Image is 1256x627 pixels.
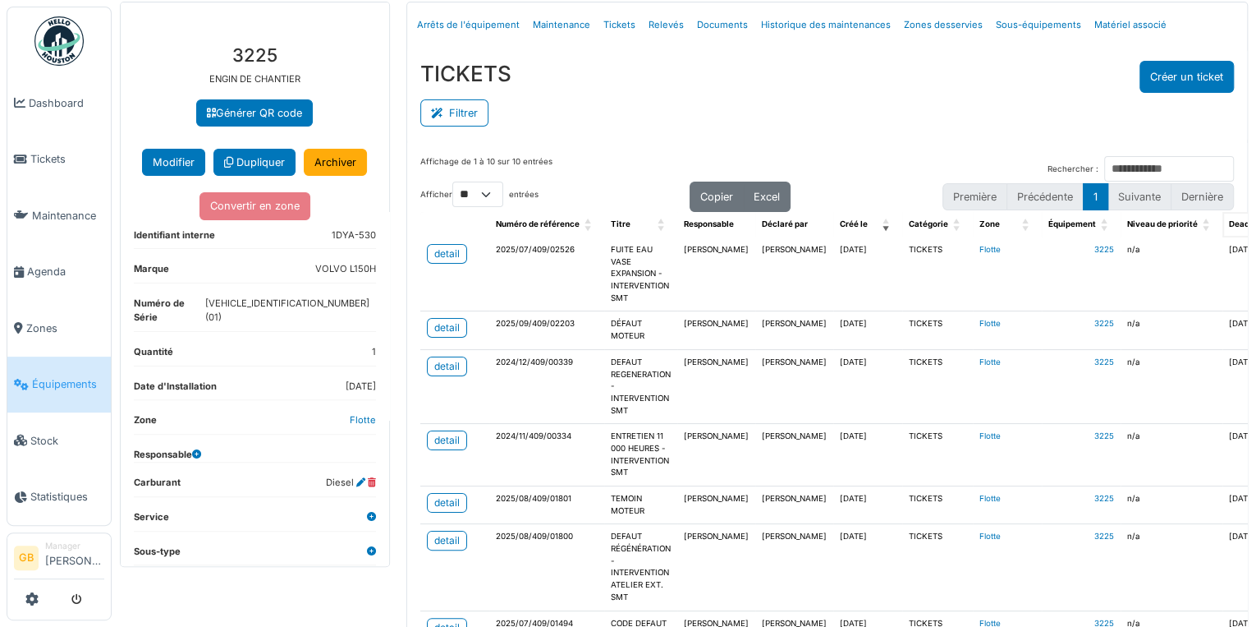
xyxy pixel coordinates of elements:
[1127,219,1198,228] span: Niveau de priorité
[142,149,205,176] button: Modifier
[979,494,1001,503] a: Flotte
[902,486,973,524] td: TICKETS
[434,320,460,335] div: detail
[420,182,539,207] label: Afficher entrées
[902,237,973,311] td: TICKETS
[45,540,104,552] div: Manager
[7,413,111,469] a: Stock
[833,237,902,311] td: [DATE]
[489,311,604,349] td: 2025/09/409/02203
[134,510,169,531] dt: Service
[1094,494,1114,503] a: 3225
[134,413,157,434] dt: Zone
[1048,219,1096,228] span: Équipement
[526,6,597,44] a: Maintenance
[684,219,734,228] span: Responsable
[496,219,580,228] span: Numéro de référence
[452,182,503,207] select: Afficherentrées
[350,414,376,426] a: Flotte
[1121,237,1222,311] td: n/a
[677,237,755,311] td: [PERSON_NAME]
[304,149,367,176] a: Archiver
[597,6,642,44] a: Tickets
[755,237,833,311] td: [PERSON_NAME]
[45,540,104,575] li: [PERSON_NAME]
[134,345,173,366] dt: Quantité
[942,183,1234,210] nav: pagination
[979,219,1000,228] span: Zone
[833,486,902,524] td: [DATE]
[1121,486,1222,524] td: n/a
[700,191,733,203] span: Copier
[7,357,111,413] a: Équipements
[420,61,511,86] h3: TICKETS
[1047,164,1098,176] label: Rechercher :
[1083,183,1108,210] button: 1
[833,524,902,611] td: [DATE]
[762,219,808,228] span: Déclaré par
[833,311,902,349] td: [DATE]
[1088,6,1173,44] a: Matériel associé
[1139,61,1234,93] button: Créer un ticket
[7,244,111,301] a: Agenda
[134,545,181,565] dt: Sous-type
[642,6,690,44] a: Relevés
[1203,212,1212,237] span: Niveau de priorité: Activate to sort
[1121,311,1222,349] td: n/a
[134,228,215,249] dt: Identifiant interne
[1094,431,1114,440] a: 3225
[315,262,376,276] dd: VOLVO L150H
[30,151,104,167] span: Tickets
[489,237,604,311] td: 2025/07/409/02526
[690,182,744,212] button: Copier
[420,156,552,182] div: Affichage de 1 à 10 sur 10 entrées
[754,191,780,203] span: Excel
[434,247,460,261] div: detail
[902,349,973,423] td: TICKETS
[611,219,630,228] span: Titre
[434,496,460,510] div: detail
[989,6,1088,44] a: Sous-équipements
[882,212,892,237] span: Créé le: Activate to remove sorting
[27,264,104,279] span: Agenda
[420,99,488,127] button: Filtrer
[326,476,376,490] dd: Diesel
[604,349,677,423] td: DEFAUT REGENERATION - INTERVENTION SMT
[332,228,376,242] dd: 1DYA-530
[1094,357,1114,367] a: 3225
[604,486,677,524] td: TEMOIN MOTEUR
[346,380,376,394] dd: [DATE]
[434,359,460,374] div: detail
[134,380,217,400] dt: Date d'Installation
[7,75,111,131] a: Dashboard
[604,524,677,611] td: DEFAUT RÉGÉNÉRATION - INTERVENTION ATELIER EXT. SMT
[7,187,111,244] a: Maintenance
[410,6,526,44] a: Arrêts de l'équipement
[205,297,375,325] dd: [VEHICLE_IDENTIFICATION_NUMBER] (01)
[953,212,963,237] span: Catégorie: Activate to sort
[1121,424,1222,486] td: n/a
[427,431,467,450] a: detail
[1121,349,1222,423] td: n/a
[489,524,604,611] td: 2025/08/409/01800
[755,311,833,349] td: [PERSON_NAME]
[134,44,376,66] h3: 3225
[979,431,1001,440] a: Flotte
[14,546,39,570] li: GB
[755,424,833,486] td: [PERSON_NAME]
[7,131,111,188] a: Tickets
[902,424,973,486] td: TICKETS
[427,531,467,551] a: detail
[833,424,902,486] td: [DATE]
[979,245,1001,254] a: Flotte
[1094,245,1114,254] a: 3225
[372,345,376,359] dd: 1
[489,486,604,524] td: 2025/08/409/01801
[134,476,181,496] dt: Carburant
[489,424,604,486] td: 2024/11/409/00334
[7,469,111,526] a: Statistiques
[7,300,111,357] a: Zones
[979,357,1001,367] a: Flotte
[604,311,677,349] td: DÉFAUT MOTEUR
[134,448,201,462] dt: Responsable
